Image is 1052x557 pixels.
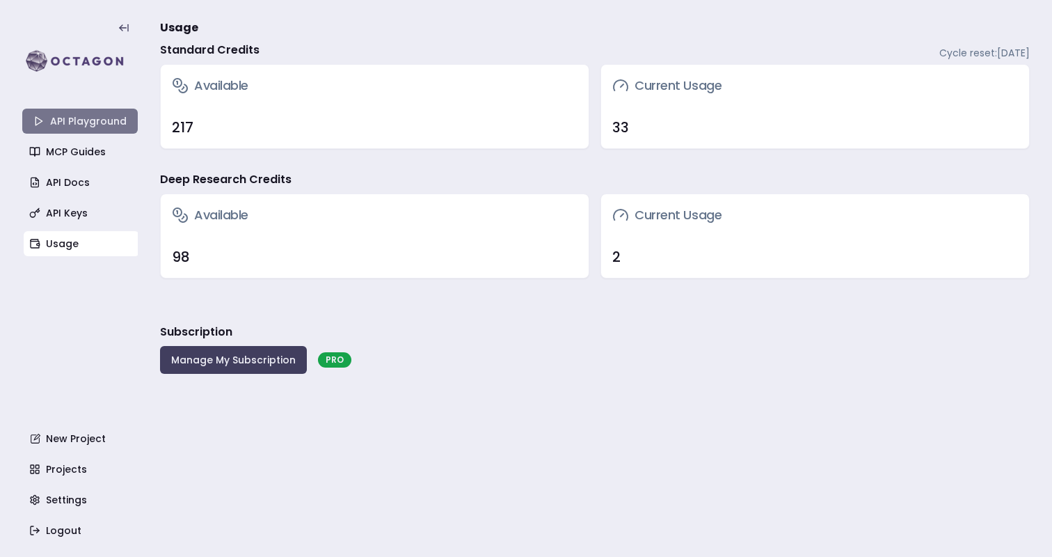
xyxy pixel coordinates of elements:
[24,170,139,195] a: API Docs
[160,42,260,58] h4: Standard Credits
[24,139,139,164] a: MCP Guides
[318,352,351,368] div: PRO
[22,47,138,75] img: logo-rect-yK7x_WSZ.svg
[160,346,307,374] button: Manage My Subscription
[22,109,138,134] a: API Playground
[24,457,139,482] a: Projects
[24,201,139,226] a: API Keys
[24,231,139,256] a: Usage
[172,205,248,225] h3: Available
[172,76,248,95] h3: Available
[172,118,577,137] div: 217
[612,205,722,225] h3: Current Usage
[24,518,139,543] a: Logout
[612,247,1018,267] div: 2
[160,171,292,188] h4: Deep Research Credits
[612,76,722,95] h3: Current Usage
[160,324,232,340] h3: Subscription
[612,118,1018,137] div: 33
[160,19,198,36] span: Usage
[24,426,139,451] a: New Project
[172,247,577,267] div: 98
[24,487,139,512] a: Settings
[939,46,1030,60] span: Cycle reset: [DATE]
